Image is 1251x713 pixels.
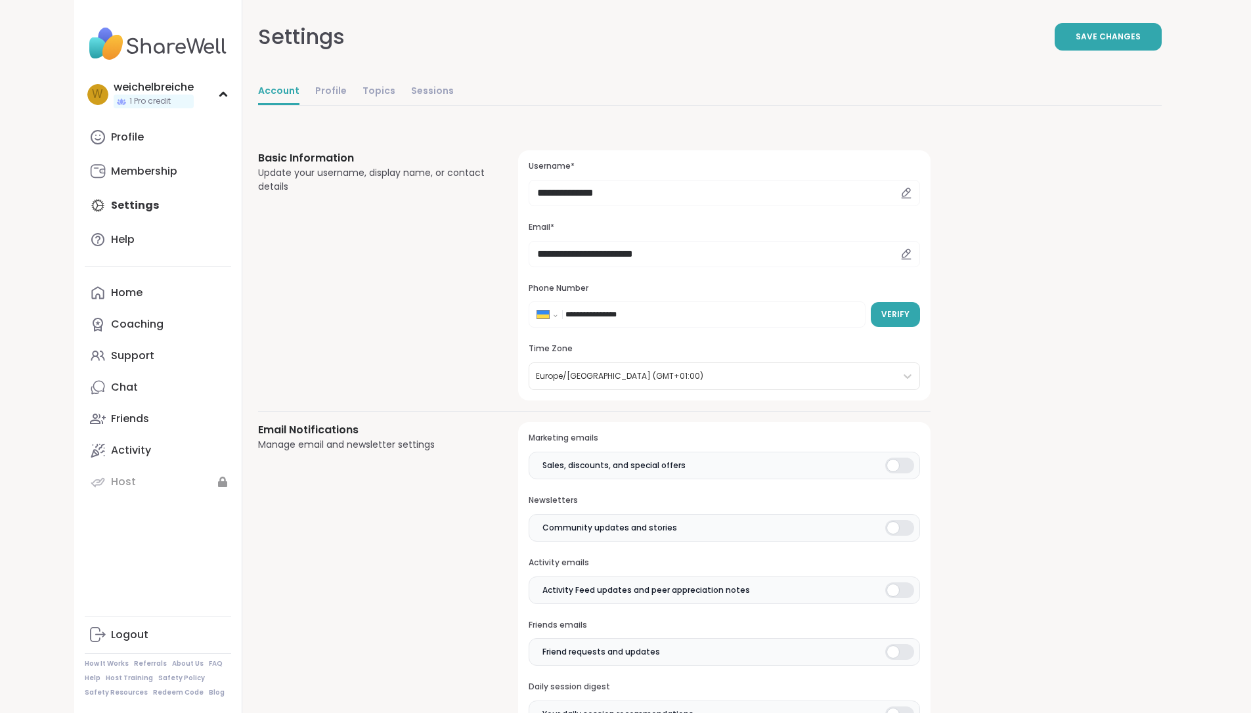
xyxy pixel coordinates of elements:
a: Topics [362,79,395,105]
h3: Daily session digest [529,681,919,693]
img: ShareWell Nav Logo [85,21,231,67]
a: Blog [209,688,225,697]
h3: Newsletters [529,495,919,506]
div: Activity [111,443,151,458]
span: 1 Pro credit [129,96,171,107]
span: Activity Feed updates and peer appreciation notes [542,584,750,596]
div: Settings [258,21,345,53]
span: Community updates and stories [542,522,677,534]
a: Host Training [106,674,153,683]
a: FAQ [209,659,223,668]
span: w [92,86,103,103]
a: Sessions [411,79,454,105]
span: Sales, discounts, and special offers [542,460,686,471]
div: Logout [111,628,148,642]
a: Activity [85,435,231,466]
a: Profile [85,121,231,153]
a: Coaching [85,309,231,340]
h3: Friends emails [529,620,919,631]
div: Support [111,349,154,363]
div: Update your username, display name, or contact details [258,166,487,194]
h3: Phone Number [529,283,919,294]
h3: Email Notifications [258,422,487,438]
h3: Time Zone [529,343,919,355]
div: Help [111,232,135,247]
div: Manage email and newsletter settings [258,438,487,452]
button: Verify [871,302,920,327]
div: Coaching [111,317,164,332]
a: How It Works [85,659,129,668]
a: Safety Resources [85,688,148,697]
h3: Email* [529,222,919,233]
a: Support [85,340,231,372]
a: About Us [172,659,204,668]
h3: Marketing emails [529,433,919,444]
span: Save Changes [1076,31,1141,43]
h3: Activity emails [529,557,919,569]
h3: Basic Information [258,150,487,166]
div: Membership [111,164,177,179]
div: weichelbreiche [114,80,194,95]
div: Chat [111,380,138,395]
a: Friends [85,403,231,435]
a: Safety Policy [158,674,205,683]
a: Membership [85,156,231,187]
a: Profile [315,79,347,105]
a: Help [85,674,100,683]
a: Redeem Code [153,688,204,697]
div: Home [111,286,143,300]
a: Account [258,79,299,105]
span: Friend requests and updates [542,646,660,658]
h3: Username* [529,161,919,172]
a: Logout [85,619,231,651]
a: Referrals [134,659,167,668]
a: Chat [85,372,231,403]
a: Home [85,277,231,309]
button: Save Changes [1055,23,1162,51]
div: Friends [111,412,149,426]
a: Host [85,466,231,498]
div: Profile [111,130,144,144]
span: Verify [881,309,910,320]
div: Host [111,475,136,489]
a: Help [85,224,231,255]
